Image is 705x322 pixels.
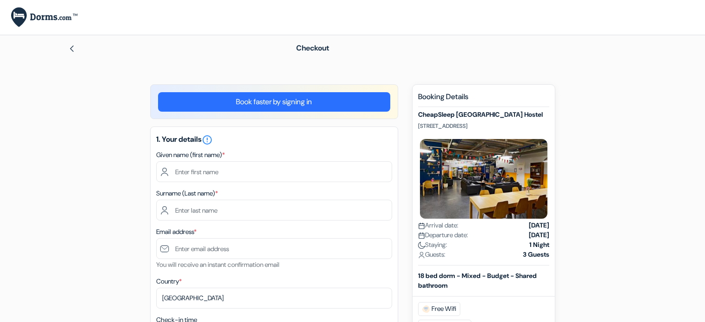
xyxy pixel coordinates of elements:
strong: 3 Guests [523,250,549,259]
label: Given name (first name) [156,150,225,160]
label: Email address [156,227,197,237]
small: You will receive an instant confirmation email [156,260,279,269]
label: Country [156,277,182,286]
label: Surname (Last name) [156,189,218,198]
span: Arrival date: [418,221,458,230]
input: Enter last name [156,200,392,221]
i: error_outline [202,134,213,145]
strong: [DATE] [529,221,549,230]
img: user_icon.svg [418,252,425,259]
img: calendar.svg [418,222,425,229]
strong: [DATE] [529,230,549,240]
input: Enter first name [156,161,392,182]
span: Checkout [296,43,329,53]
img: calendar.svg [418,232,425,239]
h5: CheapSleep [GEOGRAPHIC_DATA] Hostel [418,111,549,119]
span: Guests: [418,250,445,259]
a: error_outline [202,134,213,144]
span: Departure date: [418,230,468,240]
img: moon.svg [418,242,425,249]
h5: 1. Your details [156,134,392,145]
b: 18 bed dorm - Mixed - Budget - Shared bathroom [418,271,537,290]
img: Dorms.com [11,7,77,27]
img: left_arrow.svg [68,45,76,52]
strong: 1 Night [529,240,549,250]
h5: Booking Details [418,92,549,107]
span: Free Wifi [418,302,460,316]
input: Enter email address [156,238,392,259]
p: [STREET_ADDRESS] [418,122,549,130]
img: free_wifi.svg [422,305,430,313]
span: Staying: [418,240,447,250]
a: Book faster by signing in [158,92,390,112]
